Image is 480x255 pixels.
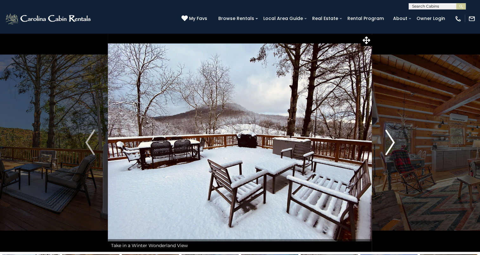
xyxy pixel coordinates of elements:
[181,15,209,22] a: My Favs
[344,14,387,23] a: Rental Program
[5,12,93,25] img: White-1-2.png
[385,130,395,155] img: arrow
[85,130,95,155] img: arrow
[390,14,411,23] a: About
[108,239,372,252] div: Take in a Winter Wonderland View
[72,33,108,252] button: Previous
[260,14,306,23] a: Local Area Guide
[372,33,408,252] button: Next
[215,14,257,23] a: Browse Rentals
[309,14,341,23] a: Real Estate
[468,15,475,22] img: mail-regular-white.png
[189,15,207,22] span: My Favs
[455,15,462,22] img: phone-regular-white.png
[413,14,448,23] a: Owner Login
